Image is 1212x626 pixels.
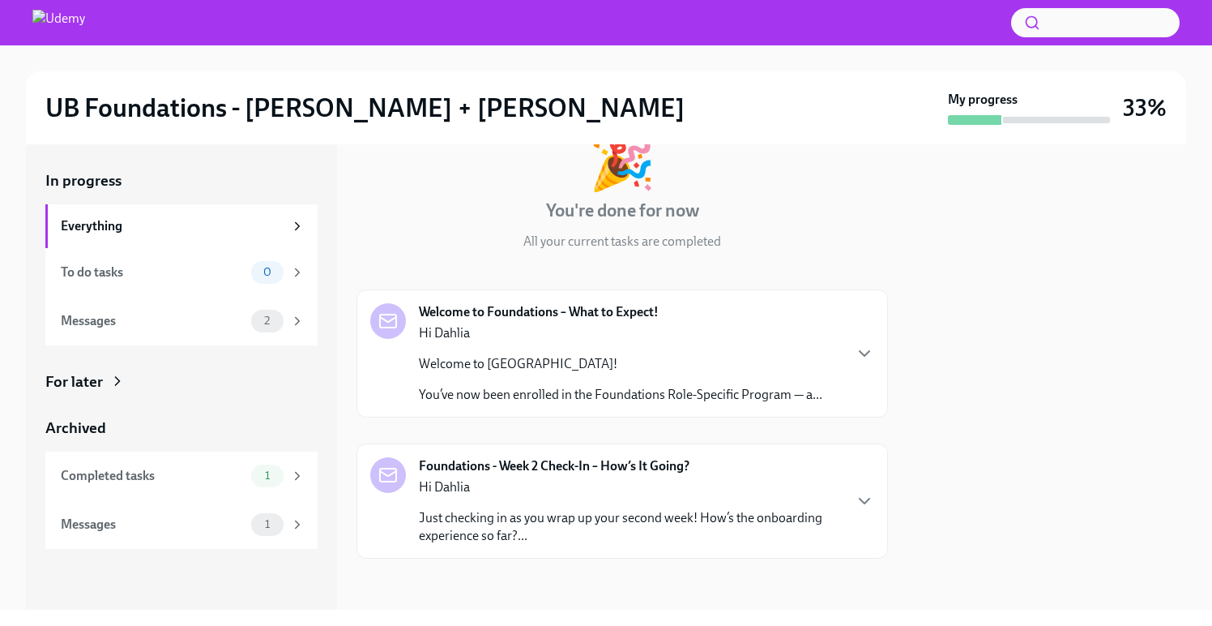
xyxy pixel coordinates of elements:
[523,233,721,251] p: All your current tasks are completed
[45,500,318,549] a: Messages1
[45,170,318,191] a: In progress
[419,509,842,545] p: Just checking in as you wrap up your second week! How’s the onboarding experience so far?...
[948,91,1018,109] strong: My progress
[61,217,284,235] div: Everything
[546,199,699,223] h4: You're done for now
[254,315,280,327] span: 2
[419,303,659,321] strong: Welcome to Foundations – What to Expect!
[32,10,85,36] img: Udemy
[45,452,318,500] a: Completed tasks1
[45,297,318,345] a: Messages2
[61,516,245,534] div: Messages
[45,418,318,439] a: Archived
[255,469,280,482] span: 1
[61,467,245,485] div: Completed tasks
[45,371,103,392] div: For later
[419,386,822,404] p: You’ve now been enrolled in the Foundations Role-Specific Program — a...
[255,518,280,530] span: 1
[589,135,655,189] div: 🎉
[61,312,245,330] div: Messages
[45,371,318,392] a: For later
[419,355,822,373] p: Welcome to [GEOGRAPHIC_DATA]!
[419,478,842,496] p: Hi Dahlia
[1123,93,1167,122] h3: 33%
[419,457,689,475] strong: Foundations - Week 2 Check-In – How’s It Going?
[45,204,318,248] a: Everything
[419,324,822,342] p: Hi Dahlia
[254,266,281,278] span: 0
[45,248,318,297] a: To do tasks0
[45,92,685,124] h2: UB Foundations - [PERSON_NAME] + [PERSON_NAME]
[61,264,245,281] div: To do tasks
